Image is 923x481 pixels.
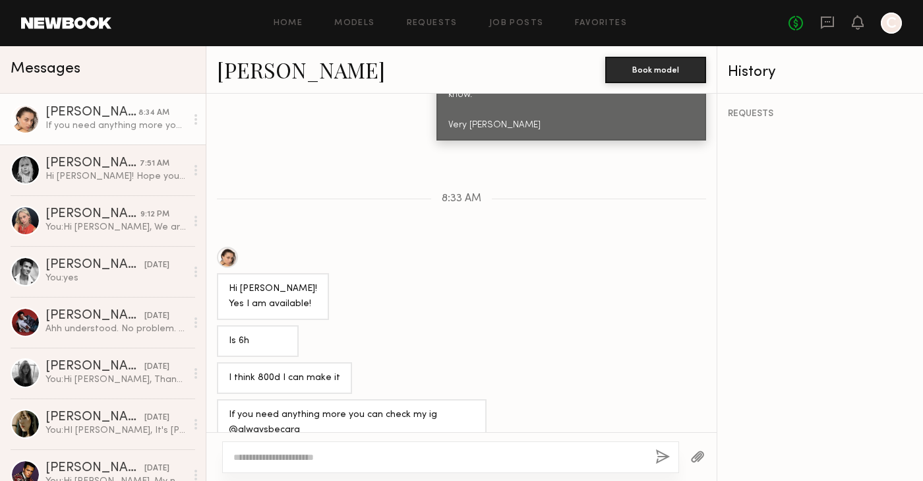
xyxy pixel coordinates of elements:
[45,221,186,234] div: You: Hi [PERSON_NAME], We are a tiny responsible sweater brand based in [GEOGRAPHIC_DATA] called ...
[138,107,169,119] div: 8:34 AM
[45,170,186,183] div: Hi [PERSON_NAME]! Hope you are well. I’m already booked for [DATE] unfortunately. Would love to w...
[45,323,186,335] div: Ahh understood. No problem. Would definitely love to work please let me know if you have any othe...
[881,13,902,34] a: C
[45,157,140,170] div: [PERSON_NAME]
[45,119,186,132] div: If you need anything more you can check my ig @alwaysbecara
[45,309,144,323] div: [PERSON_NAME]
[45,208,140,221] div: [PERSON_NAME]
[45,259,144,272] div: [PERSON_NAME]
[489,19,544,28] a: Job Posts
[442,193,481,205] span: 8:33 AM
[144,361,169,373] div: [DATE]
[11,61,80,77] span: Messages
[229,282,317,312] div: Hi [PERSON_NAME]! Yes I am available!
[407,19,458,28] a: Requests
[144,412,169,424] div: [DATE]
[45,411,144,424] div: [PERSON_NAME]
[229,334,287,349] div: Is 6h
[45,106,138,119] div: [PERSON_NAME]
[45,272,186,284] div: You: yes
[728,65,912,80] div: History
[605,57,706,83] button: Book model
[229,371,340,386] div: I think 800d I can make it
[45,360,144,373] div: [PERSON_NAME]
[575,19,627,28] a: Favorites
[144,310,169,323] div: [DATE]
[140,208,169,221] div: 9:12 PM
[45,373,186,386] div: You: Hi [PERSON_NAME], Thanks for letting me know. Unfortunately, [DATE] is only day we can do. W...
[229,408,475,438] div: If you need anything more you can check my ig @alwaysbecara
[274,19,303,28] a: Home
[45,424,186,437] div: You: HI [PERSON_NAME], It's [PERSON_NAME] from Eòlas again - [DOMAIN_NAME][URL]. We wanted to boo...
[144,463,169,475] div: [DATE]
[144,259,169,272] div: [DATE]
[45,462,144,475] div: [PERSON_NAME]
[605,63,706,75] a: Book model
[728,110,912,119] div: REQUESTS
[217,55,385,84] a: [PERSON_NAME]
[140,158,169,170] div: 7:51 AM
[334,19,374,28] a: Models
